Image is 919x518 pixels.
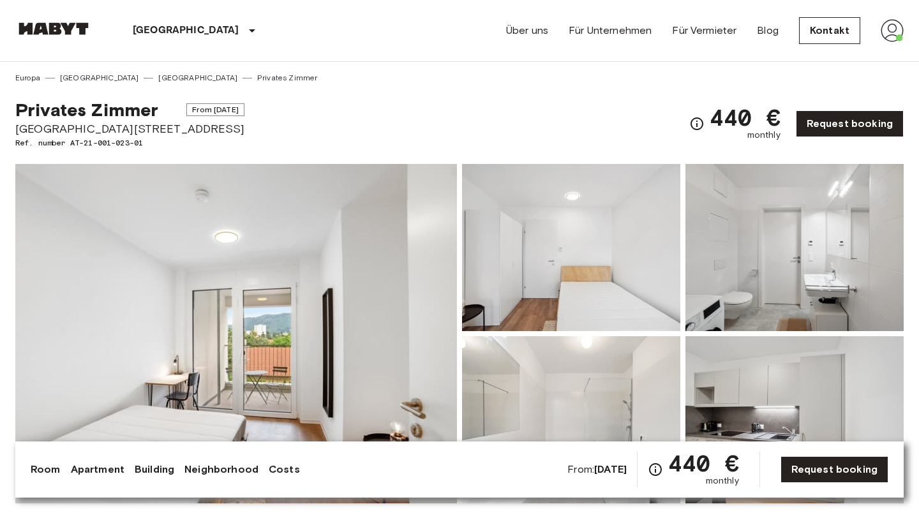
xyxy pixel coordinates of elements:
a: Privates Zimmer [257,72,317,84]
img: avatar [881,19,904,42]
a: Blog [757,23,779,38]
span: monthly [747,129,781,142]
a: Über uns [506,23,548,38]
span: Privates Zimmer [15,99,158,121]
a: Request booking [781,456,888,483]
span: Ref. number AT-21-001-023-01 [15,137,244,149]
a: [GEOGRAPHIC_DATA] [158,72,237,84]
img: Picture of unit AT-21-001-023-01 [462,164,680,331]
img: Picture of unit AT-21-001-023-01 [685,164,904,331]
img: Picture of unit AT-21-001-023-01 [685,336,904,503]
a: Für Vermieter [672,23,736,38]
a: Für Unternehmen [569,23,652,38]
span: From [DATE] [186,103,244,116]
img: Marketing picture of unit AT-21-001-023-01 [15,164,457,503]
span: [GEOGRAPHIC_DATA][STREET_ADDRESS] [15,121,244,137]
svg: Check cost overview for full price breakdown. Please note that discounts apply to new joiners onl... [648,462,663,477]
a: Building [135,462,174,477]
a: Apartment [71,462,124,477]
b: [DATE] [594,463,627,475]
p: [GEOGRAPHIC_DATA] [133,23,239,38]
img: Habyt [15,22,92,35]
span: monthly [706,475,739,487]
img: Picture of unit AT-21-001-023-01 [462,336,680,503]
a: [GEOGRAPHIC_DATA] [60,72,139,84]
a: Costs [269,462,300,477]
a: Room [31,462,61,477]
a: Kontakt [799,17,860,44]
a: Europa [15,72,40,84]
span: From: [567,463,627,477]
svg: Check cost overview for full price breakdown. Please note that discounts apply to new joiners onl... [689,116,705,131]
a: Neighborhood [184,462,258,477]
a: Request booking [796,110,904,137]
span: 440 € [668,452,739,475]
span: 440 € [710,106,781,129]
